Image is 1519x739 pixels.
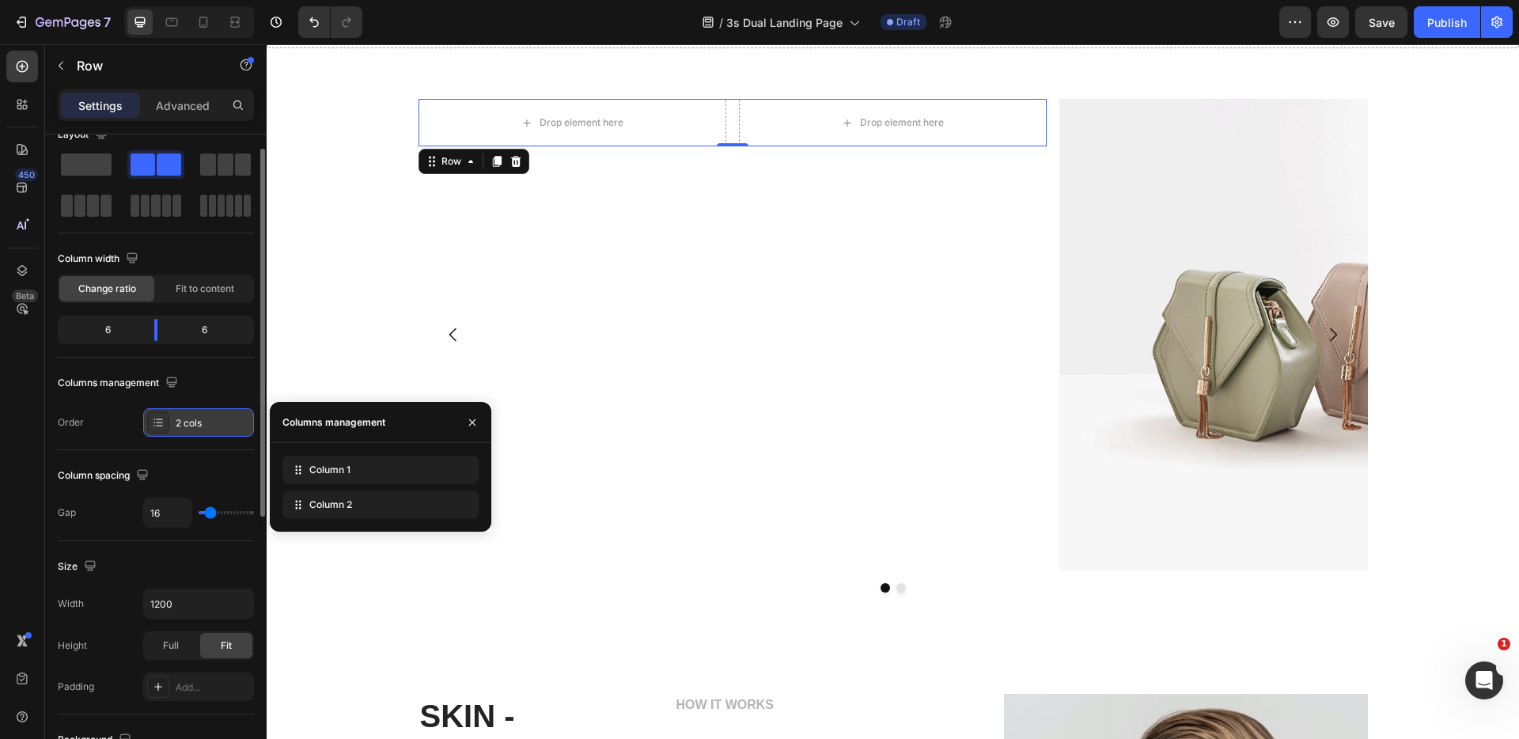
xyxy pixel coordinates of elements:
[309,498,352,512] span: Column 2
[58,556,100,578] div: Size
[282,415,385,430] div: Columns management
[6,6,118,38] button: 7
[144,589,253,618] input: Auto
[172,110,198,124] div: Row
[1369,16,1395,29] span: Save
[896,15,920,29] span: Draft
[58,639,87,653] div: Height
[104,13,111,32] p: 7
[309,463,350,477] span: Column 1
[77,56,211,75] p: Row
[163,639,179,653] span: Full
[170,319,251,341] div: 6
[1044,268,1089,313] button: Carousel Next Arrow
[58,415,84,430] div: Order
[593,72,677,85] div: Drop element here
[176,416,250,430] div: 2 cols
[1355,6,1407,38] button: Save
[630,539,639,548] button: Dot
[58,465,152,487] div: Column spacing
[15,169,38,181] div: 450
[58,373,181,394] div: Columns management
[221,639,232,653] span: Fit
[176,282,234,296] span: Fit to content
[144,498,191,527] input: Auto
[78,97,123,114] p: Settings
[58,506,76,520] div: Gap
[12,290,38,302] div: Beta
[273,72,357,85] div: Drop element here
[78,282,136,296] span: Change ratio
[719,14,723,31] span: /
[793,55,1422,526] img: image_demo.jpg
[1498,638,1510,650] span: 1
[176,680,250,695] div: Add...
[58,124,111,146] div: Layout
[58,248,142,270] div: Column width
[156,97,210,114] p: Advanced
[267,44,1519,739] iframe: Design area
[58,680,94,694] div: Padding
[1414,6,1480,38] button: Publish
[298,6,362,38] div: Undo/Redo
[61,319,142,341] div: 6
[58,597,84,611] div: Width
[1465,661,1503,699] iframe: Intercom live chat
[1427,14,1467,31] div: Publish
[410,651,698,670] p: HOW IT WORKS
[614,539,623,548] button: Dot
[726,14,843,31] span: 3s Dual Landing Page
